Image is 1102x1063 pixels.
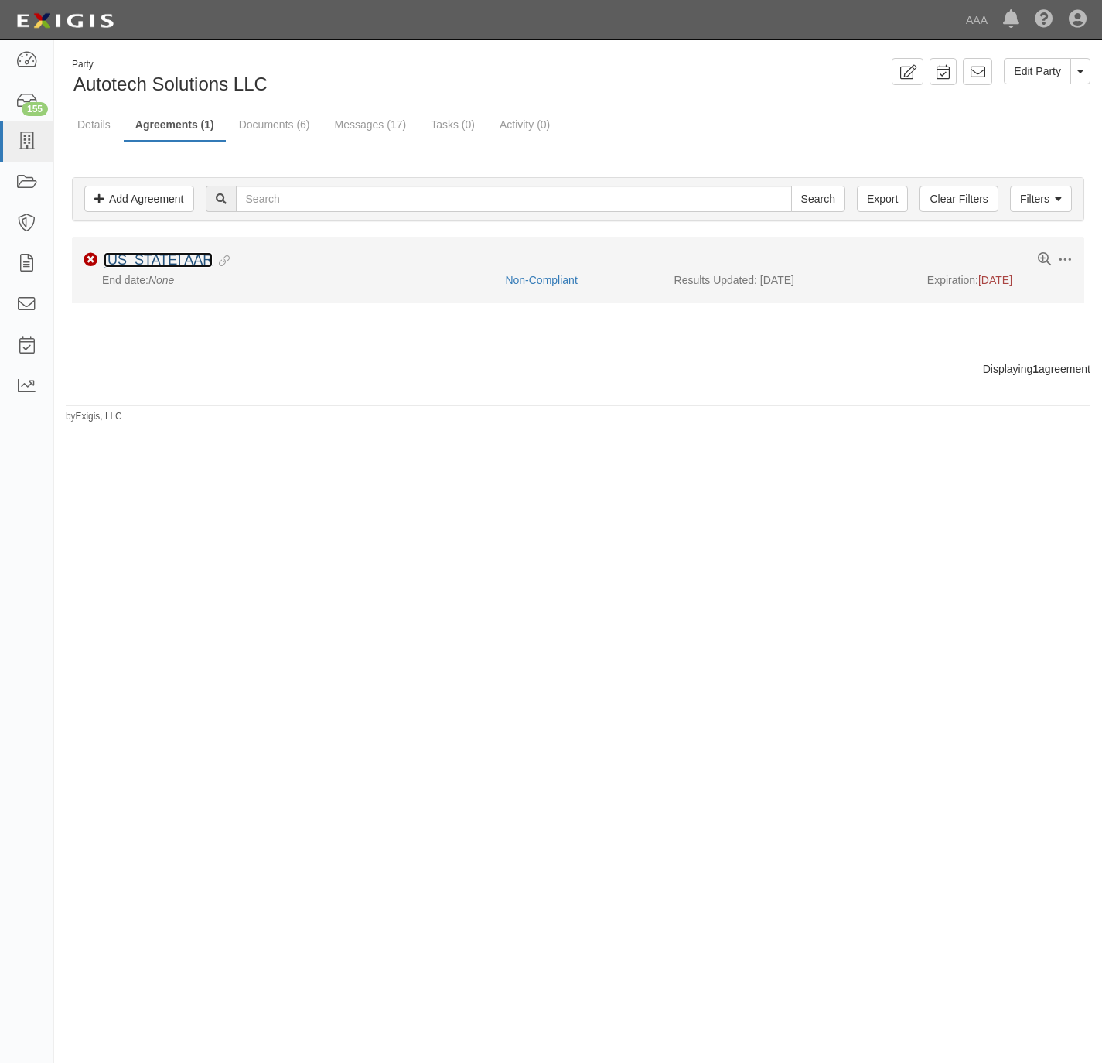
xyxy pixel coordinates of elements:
em: None [148,274,174,286]
span: Autotech Solutions LLC [73,73,268,94]
a: AAA [958,5,995,36]
div: Expiration: [927,272,1073,288]
span: [DATE] [978,274,1012,286]
div: Displaying agreement [54,361,1102,377]
a: Non-Compliant [505,274,577,286]
a: Export [857,186,908,212]
a: [US_STATE] AAR [104,252,213,268]
a: Messages (17) [323,109,418,140]
a: Documents (6) [227,109,322,140]
a: Tasks (0) [419,109,486,140]
div: 155 [22,102,48,116]
a: Agreements (1) [124,109,226,142]
div: Texas AAR [104,252,230,269]
small: by [66,410,122,423]
a: Filters [1010,186,1072,212]
a: Add Agreement [84,186,194,212]
div: End date: [84,272,493,288]
i: Help Center - Complianz [1035,11,1053,29]
a: Details [66,109,122,140]
input: Search [791,186,845,212]
i: Evidence Linked [213,256,230,267]
a: Activity (0) [488,109,561,140]
a: Edit Party [1004,58,1071,84]
div: Results Updated: [DATE] [674,272,904,288]
i: Non-Compliant [84,253,97,267]
a: Clear Filters [919,186,998,212]
input: Search [236,186,792,212]
a: View results summary [1038,253,1051,267]
a: Exigis, LLC [76,411,122,422]
img: logo-5460c22ac91f19d4615b14bd174203de0afe785f0fc80cf4dbbc73dc1793850b.png [12,7,118,35]
div: Autotech Solutions LLC [66,58,567,97]
div: Party [72,58,268,71]
b: 1 [1032,363,1039,375]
